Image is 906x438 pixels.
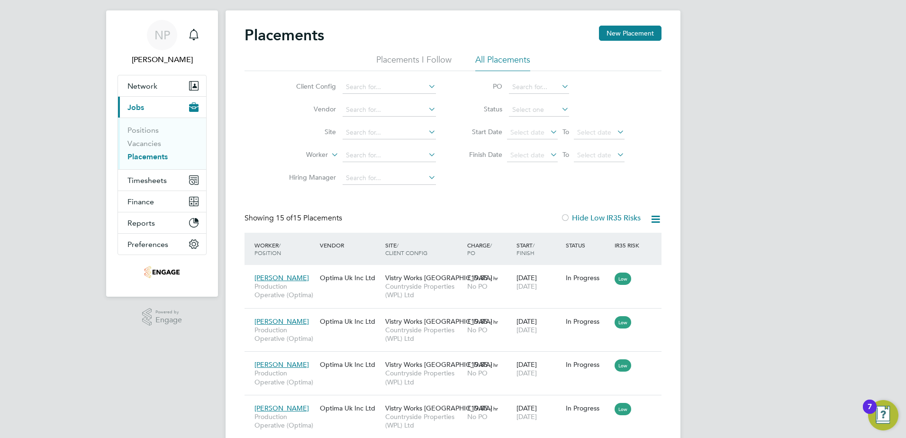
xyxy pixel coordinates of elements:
span: NP [154,29,170,41]
label: Vendor [281,105,336,113]
span: No PO [467,282,488,291]
span: Jobs [127,103,144,112]
span: Vistry Works [GEOGRAPHIC_DATA] [385,317,492,326]
span: / Position [254,241,281,256]
div: Optima Uk Inc Ltd [317,269,383,287]
div: [DATE] [514,356,563,382]
label: Client Config [281,82,336,91]
div: 7 [868,407,872,419]
span: / hr [490,361,498,368]
label: PO [460,82,502,91]
button: Timesheets [118,170,206,191]
span: Reports [127,219,155,228]
span: No PO [467,369,488,377]
span: [PERSON_NAME] [254,360,309,369]
span: Production Operative (Optima) [254,326,315,343]
span: Low [615,273,631,285]
span: £19.85 [467,404,488,412]
span: Timesheets [127,176,167,185]
li: Placements I Follow [376,54,452,71]
input: Select one [509,103,569,117]
span: / hr [490,405,498,412]
div: Optima Uk Inc Ltd [317,356,383,374]
span: [PERSON_NAME] [254,317,309,326]
span: 15 Placements [276,213,342,223]
span: Network [127,82,157,91]
span: Nicola Pitts [118,54,207,65]
button: Open Resource Center, 7 new notifications [868,400,898,430]
span: Select date [510,128,544,137]
span: Select date [577,128,611,137]
span: Countryside Properties (WPL) Ltd [385,369,462,386]
span: [DATE] [516,369,537,377]
span: To [560,148,572,161]
div: Start [514,237,563,261]
label: Start Date [460,128,502,136]
a: [PERSON_NAME]Production Operative (Optima)Optima Uk Inc LtdVistry Works [GEOGRAPHIC_DATA]Countrys... [252,268,661,276]
a: Powered byEngage [142,308,182,326]
span: Preferences [127,240,168,249]
img: optima-uk-logo-retina.png [144,265,180,280]
input: Search for... [343,172,436,185]
label: Worker [273,150,328,160]
a: [PERSON_NAME]Production Operative (Optima)Optima Uk Inc LtdVistry Works [GEOGRAPHIC_DATA]Countrys... [252,399,661,407]
span: Vistry Works [GEOGRAPHIC_DATA] [385,404,492,412]
span: Select date [510,151,544,159]
label: Site [281,128,336,136]
span: [PERSON_NAME] [254,404,309,412]
a: Vacancies [127,139,161,148]
input: Search for... [343,81,436,94]
span: Low [615,316,631,328]
li: All Placements [475,54,530,71]
label: Hiring Manager [281,173,336,182]
div: IR35 Risk [612,237,645,254]
a: Go to home page [118,265,207,280]
div: Site [383,237,465,261]
span: / PO [467,241,492,256]
span: £19.85 [467,274,488,282]
span: No PO [467,412,488,421]
input: Search for... [343,103,436,117]
span: Vistry Works [GEOGRAPHIC_DATA] [385,360,492,369]
div: [DATE] [514,269,563,295]
button: New Placement [599,26,661,41]
div: Charge [465,237,514,261]
span: [PERSON_NAME] [254,274,309,282]
a: [PERSON_NAME]Production Operative (Optima)Optima Uk Inc LtdVistry Works [GEOGRAPHIC_DATA]Countrys... [252,312,661,320]
span: Production Operative (Optima) [254,412,315,429]
span: Countryside Properties (WPL) Ltd [385,326,462,343]
button: Reports [118,212,206,233]
div: [DATE] [514,312,563,339]
span: No PO [467,326,488,334]
button: Network [118,75,206,96]
h2: Placements [245,26,324,45]
span: Production Operative (Optima) [254,282,315,299]
div: Status [563,237,613,254]
input: Search for... [343,126,436,139]
span: / Client Config [385,241,427,256]
a: NP[PERSON_NAME] [118,20,207,65]
span: [DATE] [516,412,537,421]
a: [PERSON_NAME]Production Operative (Optima)Optima Uk Inc LtdVistry Works [GEOGRAPHIC_DATA]Countrys... [252,355,661,363]
span: Low [615,403,631,415]
div: In Progress [566,404,610,412]
div: Optima Uk Inc Ltd [317,399,383,417]
span: [DATE] [516,282,537,291]
label: Status [460,105,502,113]
div: Worker [252,237,317,261]
nav: Main navigation [106,10,218,297]
span: Engage [155,316,182,324]
div: In Progress [566,317,610,326]
div: Showing [245,213,344,223]
span: £19.85 [467,360,488,369]
span: Powered by [155,308,182,316]
span: Select date [577,151,611,159]
span: £19.85 [467,317,488,326]
a: Placements [127,152,168,161]
span: / hr [490,274,498,282]
input: Search for... [509,81,569,94]
span: To [560,126,572,138]
span: 15 of [276,213,293,223]
button: Finance [118,191,206,212]
span: Low [615,359,631,372]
